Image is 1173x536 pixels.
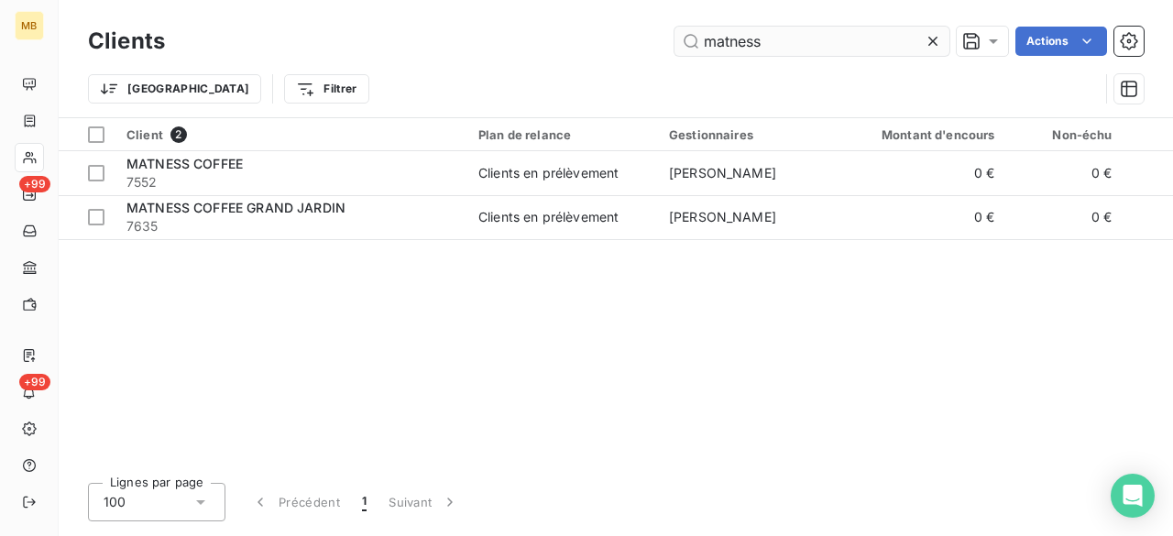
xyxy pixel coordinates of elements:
td: 0 € [849,151,1006,195]
button: Actions [1015,27,1107,56]
div: Gestionnaires [669,127,838,142]
td: 0 € [1006,195,1124,239]
span: [PERSON_NAME] [669,209,776,224]
button: Précédent [240,483,351,521]
span: +99 [19,374,50,390]
span: 1 [362,493,367,511]
div: Montant d'encours [860,127,995,142]
span: 7635 [126,217,456,235]
button: [GEOGRAPHIC_DATA] [88,74,261,104]
button: 1 [351,483,378,521]
span: +99 [19,176,50,192]
input: Rechercher [674,27,949,56]
span: 100 [104,493,126,511]
td: 0 € [849,195,1006,239]
span: 7552 [126,173,456,191]
button: Suivant [378,483,470,521]
h3: Clients [88,25,165,58]
span: MATNESS COFFEE [126,156,243,171]
span: Client [126,127,163,142]
span: 2 [170,126,187,143]
div: Clients en prélèvement [478,208,619,226]
div: Non-échu [1017,127,1113,142]
td: 0 € [1006,151,1124,195]
span: MATNESS COFFEE GRAND JARDIN [126,200,345,215]
div: Plan de relance [478,127,647,142]
div: Open Intercom Messenger [1111,474,1155,518]
div: MB [15,11,44,40]
span: [PERSON_NAME] [669,165,776,180]
button: Filtrer [284,74,368,104]
div: Clients en prélèvement [478,164,619,182]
